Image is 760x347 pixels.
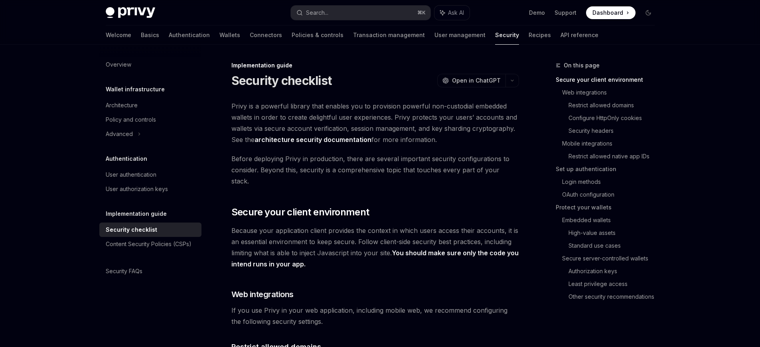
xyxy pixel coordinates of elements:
[231,61,519,69] div: Implementation guide
[106,225,157,235] div: Security checklist
[569,227,661,239] a: High-value assets
[562,175,661,188] a: Login methods
[231,101,519,145] span: Privy is a powerful library that enables you to provision powerful non-custodial embedded wallets...
[231,225,519,270] span: Because your application client provides the context in which users access their accounts, it is ...
[569,112,661,124] a: Configure HttpOnly cookies
[562,86,661,99] a: Web integrations
[561,26,598,45] a: API reference
[562,214,661,227] a: Embedded wallets
[106,101,138,110] div: Architecture
[255,136,371,144] a: architecture security documentation
[106,26,131,45] a: Welcome
[529,26,551,45] a: Recipes
[169,26,210,45] a: Authentication
[529,9,545,17] a: Demo
[556,201,661,214] a: Protect your wallets
[564,61,600,70] span: On this page
[353,26,425,45] a: Transaction management
[106,129,133,139] div: Advanced
[99,112,201,127] a: Policy and controls
[250,26,282,45] a: Connectors
[99,57,201,72] a: Overview
[569,124,661,137] a: Security headers
[562,252,661,265] a: Secure server-controlled wallets
[569,278,661,290] a: Least privilege access
[99,237,201,251] a: Content Security Policies (CSPs)
[495,26,519,45] a: Security
[219,26,240,45] a: Wallets
[106,266,142,276] div: Security FAQs
[141,26,159,45] a: Basics
[231,153,519,187] span: Before deploying Privy in production, there are several important security configurations to cons...
[569,265,661,278] a: Authorization keys
[106,239,191,249] div: Content Security Policies (CSPs)
[592,9,623,17] span: Dashboard
[569,150,661,163] a: Restrict allowed native app IDs
[231,206,369,219] span: Secure your client environment
[434,26,486,45] a: User management
[231,73,332,88] h1: Security checklist
[586,6,636,19] a: Dashboard
[448,9,464,17] span: Ask AI
[642,6,655,19] button: Toggle dark mode
[106,60,131,69] div: Overview
[106,85,165,94] h5: Wallet infrastructure
[99,182,201,196] a: User authorization keys
[562,137,661,150] a: Mobile integrations
[99,98,201,112] a: Architecture
[569,290,661,303] a: Other security recommendations
[106,154,147,164] h5: Authentication
[292,26,343,45] a: Policies & controls
[99,223,201,237] a: Security checklist
[417,10,426,16] span: ⌘ K
[106,170,156,179] div: User authentication
[306,8,328,18] div: Search...
[555,9,576,17] a: Support
[569,99,661,112] a: Restrict allowed domains
[106,7,155,18] img: dark logo
[106,115,156,124] div: Policy and controls
[106,209,167,219] h5: Implementation guide
[106,184,168,194] div: User authorization keys
[562,188,661,201] a: OAuth configuration
[569,239,661,252] a: Standard use cases
[99,264,201,278] a: Security FAQs
[99,168,201,182] a: User authentication
[556,163,661,175] a: Set up authentication
[434,6,470,20] button: Ask AI
[452,77,501,85] span: Open in ChatGPT
[231,289,294,300] span: Web integrations
[231,305,519,327] span: If you use Privy in your web application, including mobile web, we recommend configuring the foll...
[556,73,661,86] a: Secure your client environment
[291,6,430,20] button: Search...⌘K
[437,74,505,87] button: Open in ChatGPT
